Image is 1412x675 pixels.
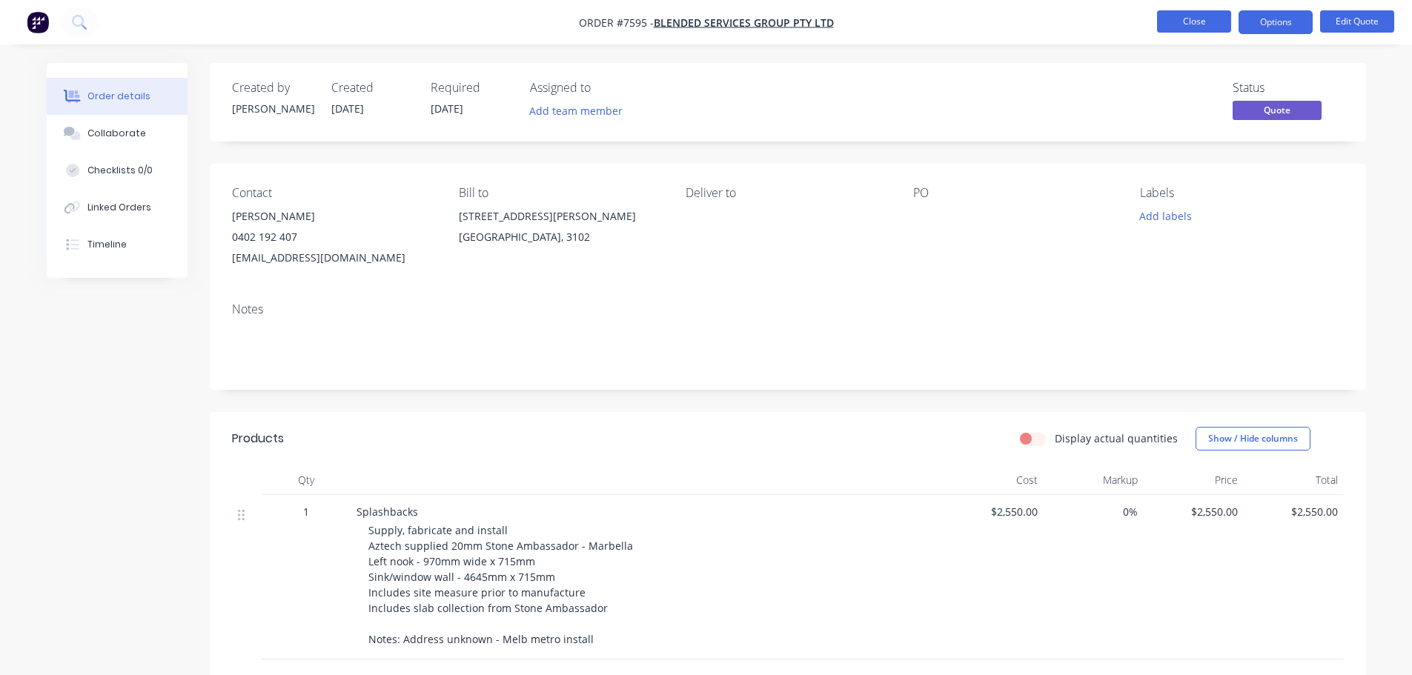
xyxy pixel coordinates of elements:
span: [DATE] [431,102,463,116]
button: Close [1157,10,1231,33]
button: Collaborate [47,115,188,152]
button: Add labels [1132,206,1200,226]
button: Options [1239,10,1313,34]
div: Labels [1140,186,1343,200]
div: Cost [944,465,1044,495]
div: Created by [232,81,314,95]
div: Assigned to [530,81,678,95]
span: Supply, fabricate and install Aztech supplied 20mm Stone Ambassador - Marbella Left nook - 970mm ... [368,523,633,646]
div: Total [1244,465,1344,495]
div: Timeline [87,238,127,251]
button: Linked Orders [47,189,188,226]
span: $2,550.00 [949,504,1038,519]
a: Blended Services Group Pty Ltd [654,16,834,30]
div: Notes [232,302,1344,316]
div: Required [431,81,512,95]
div: [PERSON_NAME] [232,101,314,116]
div: Markup [1044,465,1144,495]
div: Bill to [459,186,662,200]
div: Created [331,81,413,95]
div: PO [913,186,1116,200]
span: Splashbacks [357,505,418,519]
img: Factory [27,11,49,33]
div: 0402 192 407 [232,227,435,247]
div: Contact [232,186,435,200]
div: Checklists 0/0 [87,164,153,177]
span: $2,550.00 [1150,504,1238,519]
span: 1 [303,504,309,519]
span: Order #7595 - [579,16,654,30]
div: Price [1144,465,1244,495]
div: Products [232,430,284,448]
div: Linked Orders [87,201,151,214]
button: Add team member [530,101,631,121]
div: Order details [87,90,150,103]
div: [STREET_ADDRESS][PERSON_NAME] [459,206,662,227]
label: Display actual quantities [1055,430,1178,446]
div: [EMAIL_ADDRESS][DOMAIN_NAME] [232,247,435,268]
button: Edit Quote [1320,10,1394,33]
span: [DATE] [331,102,364,116]
div: [PERSON_NAME] [232,206,435,227]
button: Show / Hide columns [1196,427,1310,450]
button: Order details [47,78,188,115]
button: Quote [1233,101,1322,123]
div: [GEOGRAPHIC_DATA], 3102 [459,227,662,247]
span: $2,550.00 [1250,504,1338,519]
div: Status [1233,81,1344,95]
button: Add team member [521,101,630,121]
div: Deliver to [686,186,889,200]
div: [PERSON_NAME]0402 192 407[EMAIL_ADDRESS][DOMAIN_NAME] [232,206,435,268]
span: 0% [1050,504,1138,519]
span: Quote [1233,101,1322,119]
button: Timeline [47,226,188,263]
button: Checklists 0/0 [47,152,188,189]
div: Collaborate [87,127,146,140]
div: Qty [262,465,351,495]
div: [STREET_ADDRESS][PERSON_NAME][GEOGRAPHIC_DATA], 3102 [459,206,662,253]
